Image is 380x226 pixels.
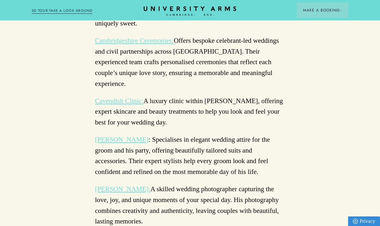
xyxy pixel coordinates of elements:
a: Home [144,6,236,16]
a: Privacy [348,216,380,226]
p: Offers bespoke celebrant-led weddings and civil partnerships across [GEOGRAPHIC_DATA]. Their expe... [95,35,285,89]
p: : Specialises in elegant wedding attire for the groom and his party, offering beautifully tailore... [95,134,285,177]
a: [PERSON_NAME]: [95,185,150,193]
a: [PERSON_NAME] [95,136,149,143]
img: Arrow icon [340,9,342,11]
button: Make a BookingArrow icon [297,3,348,18]
span: Make a Booking [303,7,342,13]
p: A luxury clinic within [PERSON_NAME], offering expert skincare and beauty treatments to help you ... [95,96,285,128]
a: Cambridgeshire Ceremonies: [95,37,174,44]
a: Cavendish Clinic: [95,97,144,105]
img: Privacy [353,219,358,224]
a: 3D TOUR:TAKE A LOOK AROUND [32,8,93,14]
